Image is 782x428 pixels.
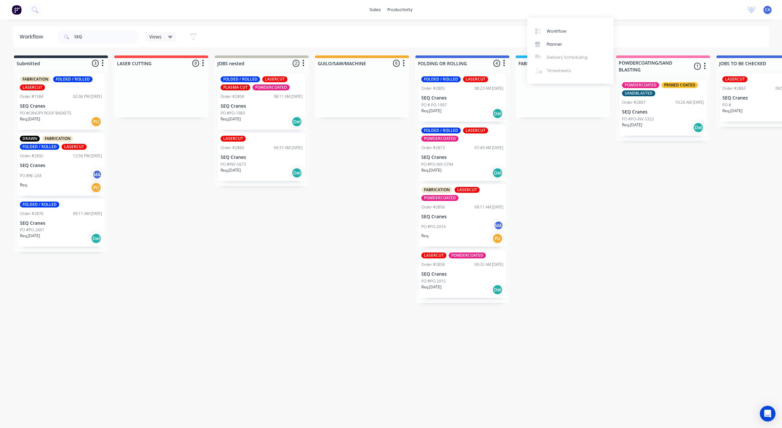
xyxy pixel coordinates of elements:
[421,195,458,201] div: POWDERCOATED
[292,168,302,178] div: Del
[221,145,244,151] div: Order #2860
[221,103,303,109] p: SEQ Cranes
[20,144,59,150] div: FOLDED / ROLLED
[20,103,102,109] p: SEQ Cranes
[91,233,101,244] div: Del
[17,199,105,247] div: FOLDED / ROLLEDOrder #287609:11 AM [DATE]SEQ CranesPO #PO-2601Req.[DATE]Del
[221,110,245,116] p: PO #PO-1983
[474,204,503,210] div: 09:11 AM [DATE]
[474,262,503,267] div: 09:32 AM [DATE]
[384,5,416,15] div: productivity
[547,28,566,34] div: Workflow
[20,182,28,188] p: Req.
[492,168,503,178] div: Del
[421,187,452,193] div: FABRICATION
[253,84,290,90] div: POWDERCOATED
[622,82,659,88] div: POWDERCOATED
[421,145,445,151] div: Order #2813
[675,99,704,105] div: 10:20 AM [DATE]
[20,116,40,122] p: Req. [DATE]
[547,41,562,47] div: Planner
[274,94,303,99] div: 08:11 AM [DATE]
[455,187,480,193] div: LASERCUT
[421,167,442,173] p: Req. [DATE]
[92,170,102,179] div: MA
[421,76,461,82] div: FOLDED / ROLLED
[421,102,447,108] p: PO # PO-1997
[17,74,105,130] div: FABRICATIONFOLDED / ROLLEDLASERCUTOrder #158402:06 PM [DATE]SEQ CranesPO #CANOPY ROOF BASKETSReq....
[62,144,87,150] div: LASERCUT
[421,155,503,160] p: SEQ Cranes
[20,202,59,207] div: FOLDED / ROLLED
[421,95,503,101] p: SEQ Cranes
[622,109,704,115] p: SEQ Cranes
[221,84,250,90] div: PLASMA CUT
[419,184,506,247] div: FABRICATIONLASERCUTPOWDERCOATEDOrder #285609:11 AM [DATE]SEQ CranesPO #PO-2014MAReq.PU
[421,224,446,230] p: PO #PO-2014
[73,153,102,159] div: 12:56 PM [DATE]
[421,108,442,114] p: Req. [DATE]
[17,133,105,196] div: DRAWNFABRICATIONFOLDED / ROLLEDLASERCUTOrder #269212:56 PM [DATE]SEQ CranesPO #RE-USEMAReq.PU
[661,82,698,88] div: PRIMED COATED
[274,145,303,151] div: 09:37 AM [DATE]
[292,116,302,127] div: Del
[492,284,503,295] div: Del
[421,262,445,267] div: Order #2858
[419,250,506,298] div: LASERCUTPOWDERCOATEDOrder #285809:32 AM [DATE]SEQ CranesPO #PO-2015Req.[DATE]Del
[74,30,139,43] input: Search for orders...
[20,136,40,142] div: DRAWN
[12,5,22,15] img: Factory
[20,153,43,159] div: Order #2692
[421,204,445,210] div: Order #2856
[421,233,429,239] p: Req.
[474,145,503,151] div: 07:49 AM [DATE]
[474,85,503,91] div: 08:23 AM [DATE]
[73,211,102,217] div: 09:11 AM [DATE]
[622,122,642,128] p: Req. [DATE]
[421,252,446,258] div: LASERCUT
[722,102,731,108] p: PO #
[366,5,384,15] div: sales
[221,161,246,167] p: PO #INV-5673
[221,167,241,173] p: Req. [DATE]
[619,80,707,136] div: POWDERCOATEDPRIMED COATEDSANDBLASTEDOrder #280710:20 AM [DATE]SEQ CranesPO #PO-INV-5322Req.[DATE]Del
[722,108,743,114] p: Req. [DATE]
[221,94,244,99] div: Order #2804
[765,7,770,13] span: CA
[421,214,503,220] p: SEQ Cranes
[73,94,102,99] div: 02:06 PM [DATE]
[20,33,46,41] div: Workflow
[527,38,614,51] a: Planner
[419,74,506,122] div: FOLDED / ROLLEDLASERCUTOrder #280508:23 AM [DATE]SEQ CranesPO # PO-1997Req.[DATE]Del
[42,136,73,142] div: FABRICATION
[722,76,747,82] div: LASERCUT
[221,136,246,142] div: LASERCUT
[221,155,303,160] p: SEQ Cranes
[218,74,305,130] div: FOLDED / ROLLEDLASERCUTPLASMA CUTPOWDERCOATEDOrder #280408:11 AM [DATE]SEQ CranesPO #PO-1983Req.[...
[492,108,503,119] div: Del
[449,252,486,258] div: POWDERCOATED
[20,76,51,82] div: FABRICATION
[20,211,43,217] div: Order #2876
[527,24,614,38] a: Workflow
[421,128,461,133] div: FOLDED / ROLLED
[20,84,45,90] div: LASERCUT
[53,76,93,82] div: FOLDED / ROLLED
[760,406,775,421] div: Open Intercom Messenger
[693,122,703,133] div: Del
[463,128,488,133] div: LASERCUT
[419,125,506,181] div: FOLDED / ROLLEDLASERCUTPOWDERCOATEDOrder #281307:49 AM [DATE]SEQ CranesPO #PO-INV-5794Req.[DATE]Del
[421,85,445,91] div: Order #2805
[20,221,102,226] p: SEQ Cranes
[91,116,101,127] div: PU
[91,182,101,193] div: PU
[20,173,42,179] p: PO #RE-USE
[463,76,488,82] div: LASERCUT
[622,90,655,96] div: SANDBLASTED
[421,136,458,142] div: POWDERCOATED
[218,133,305,181] div: LASERCUTOrder #286009:37 AM [DATE]SEQ CranesPO #INV-5673Req.[DATE]Del
[20,110,71,116] p: PO #CANOPY ROOF BASKETS
[622,116,654,122] p: PO #PO-INV-5322
[149,33,162,40] span: Views
[20,94,43,99] div: Order #1584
